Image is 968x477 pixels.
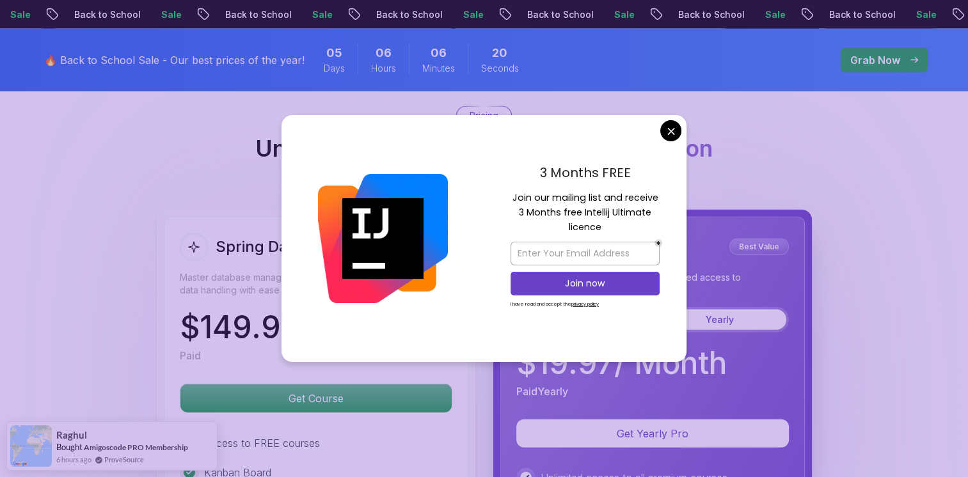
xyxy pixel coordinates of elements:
[516,348,727,379] p: $ 19.97 / Month
[255,136,713,161] h2: Unlimited Learning with
[180,348,201,363] p: Paid
[515,8,602,21] p: Back to School
[516,419,789,448] button: Get Yearly Pro
[324,62,345,75] span: Days
[422,62,455,75] span: Minutes
[44,52,305,68] p: 🔥 Back to School Sale - Our best prices of the year!
[326,44,342,62] span: 5 Days
[731,240,787,253] p: Best Value
[516,384,568,399] p: Paid Yearly
[180,312,410,343] p: $ 149.97 / Month
[753,8,794,21] p: Sale
[371,62,396,75] span: Hours
[180,384,452,413] button: Get Course
[180,271,452,297] p: Master database management, advanced querying, and expert data handling with ease
[56,442,83,452] span: Bought
[850,52,900,68] p: Grab Now
[10,425,52,467] img: provesource social proof notification image
[300,8,341,21] p: Sale
[56,454,91,465] span: 6 hours ago
[492,44,507,62] span: 20 Seconds
[376,44,392,62] span: 6 Hours
[180,392,452,405] a: Get Course
[516,427,789,440] a: Get Yearly Pro
[817,8,904,21] p: Back to School
[84,442,188,452] a: Amigoscode PRO Membership
[62,8,149,21] p: Back to School
[213,8,300,21] p: Back to School
[654,309,786,330] button: Yearly
[666,8,753,21] p: Back to School
[481,62,519,75] span: Seconds
[104,454,144,465] a: ProveSource
[216,237,335,257] h2: Spring Data JPA
[470,109,498,122] p: Pricing
[904,8,945,21] p: Sale
[451,8,492,21] p: Sale
[56,430,87,441] span: Raghul
[149,8,190,21] p: Sale
[204,435,320,451] p: Access to FREE courses
[602,8,643,21] p: Sale
[431,44,447,62] span: 6 Minutes
[364,8,451,21] p: Back to School
[180,384,452,412] p: Get Course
